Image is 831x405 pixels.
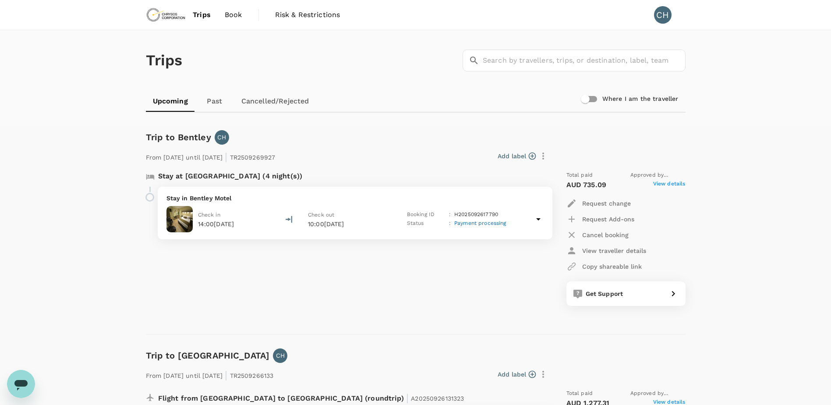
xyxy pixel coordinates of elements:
[566,211,634,227] button: Request Add-ons
[308,212,334,218] span: Check out
[146,148,276,164] p: From [DATE] until [DATE] TR2509269927
[566,389,593,398] span: Total paid
[586,290,623,297] span: Get Support
[166,194,544,202] p: Stay in Bentley Motel
[275,10,340,20] span: Risk & Restrictions
[166,206,193,232] img: Bentley Motel
[582,246,646,255] p: View traveller details
[454,220,506,226] span: Payment processing
[566,227,629,243] button: Cancel booking
[411,395,464,402] span: A20250926131323
[217,133,226,142] p: CH
[146,30,183,91] h1: Trips
[158,389,464,405] p: Flight from [GEOGRAPHIC_DATA] to [GEOGRAPHIC_DATA] (roundtrip)
[449,219,451,228] p: :
[566,171,593,180] span: Total paid
[582,262,642,271] p: Copy shareable link
[146,5,186,25] img: Chrysos Corporation
[449,210,451,219] p: :
[566,243,646,259] button: View traveller details
[158,171,303,181] p: Stay at [GEOGRAPHIC_DATA] (4 night(s))
[407,210,446,219] p: Booking ID
[225,369,227,381] span: |
[566,259,642,274] button: Copy shareable link
[146,91,195,112] a: Upcoming
[146,130,211,144] h6: Trip to Bentley
[406,392,409,404] span: |
[498,152,536,160] button: Add label
[407,219,446,228] p: Status
[146,348,270,362] h6: Trip to [GEOGRAPHIC_DATA]
[198,212,220,218] span: Check in
[308,220,391,228] p: 10:00[DATE]
[234,91,316,112] a: Cancelled/Rejected
[582,199,631,208] p: Request change
[198,220,234,228] p: 14:00[DATE]
[582,215,634,224] p: Request Add-ons
[653,180,686,190] span: View details
[225,151,227,163] span: |
[193,10,211,20] span: Trips
[7,370,35,398] iframe: Button to launch messaging window
[146,366,274,382] p: From [DATE] until [DATE] TR2509266133
[276,351,285,360] p: CH
[498,370,536,379] button: Add label
[225,10,242,20] span: Book
[630,389,686,398] span: Approved by
[602,94,679,104] h6: Where I am the traveller
[566,180,607,190] p: AUD 735.09
[195,91,234,112] a: Past
[454,210,498,219] p: H2025092617790
[630,171,686,180] span: Approved by
[654,6,672,24] div: CH
[566,195,631,211] button: Request change
[483,50,686,71] input: Search by travellers, trips, or destination, label, team
[582,231,629,239] p: Cancel booking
